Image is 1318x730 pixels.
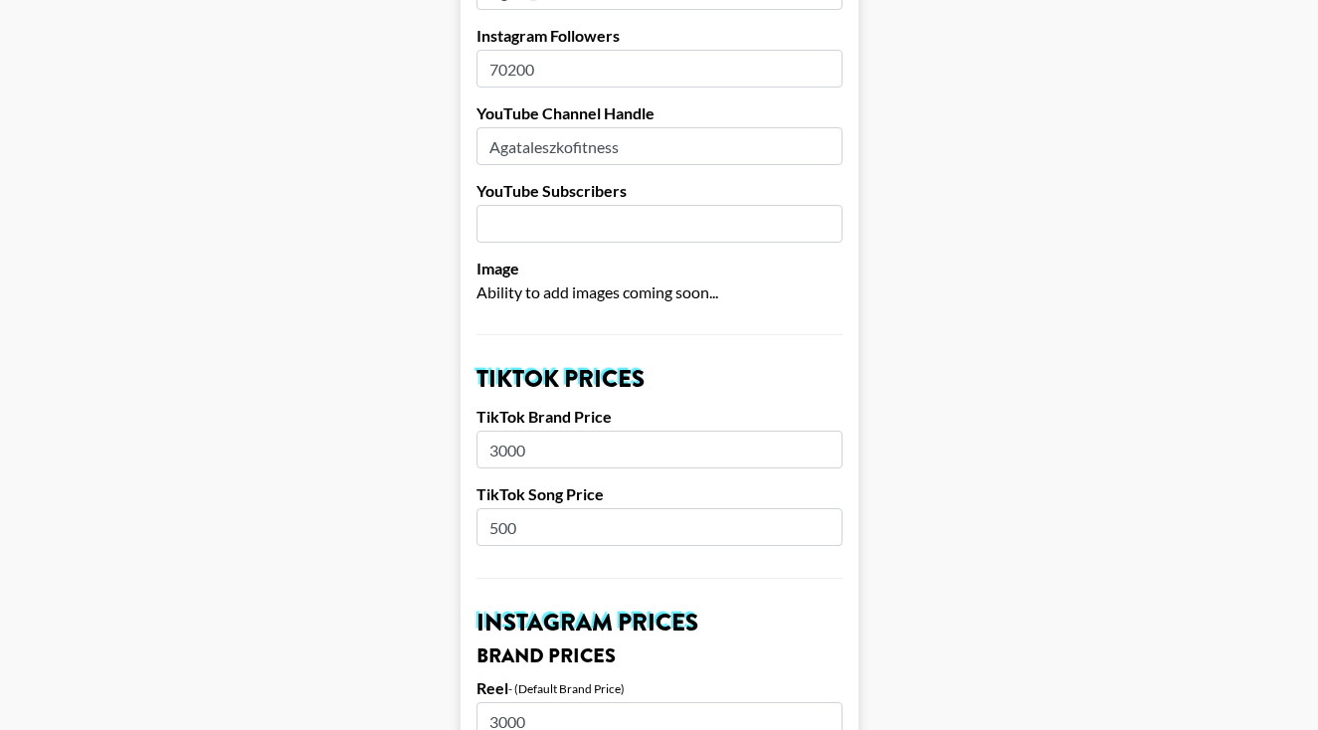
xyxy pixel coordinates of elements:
[476,282,718,301] span: Ability to add images coming soon...
[476,611,843,635] h2: Instagram Prices
[476,646,843,666] h3: Brand Prices
[476,26,843,46] label: Instagram Followers
[476,103,843,123] label: YouTube Channel Handle
[476,407,843,427] label: TikTok Brand Price
[476,678,508,698] label: Reel
[476,367,843,391] h2: TikTok Prices
[476,181,843,201] label: YouTube Subscribers
[476,484,843,504] label: TikTok Song Price
[476,259,843,278] label: Image
[508,681,625,696] div: - (Default Brand Price)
